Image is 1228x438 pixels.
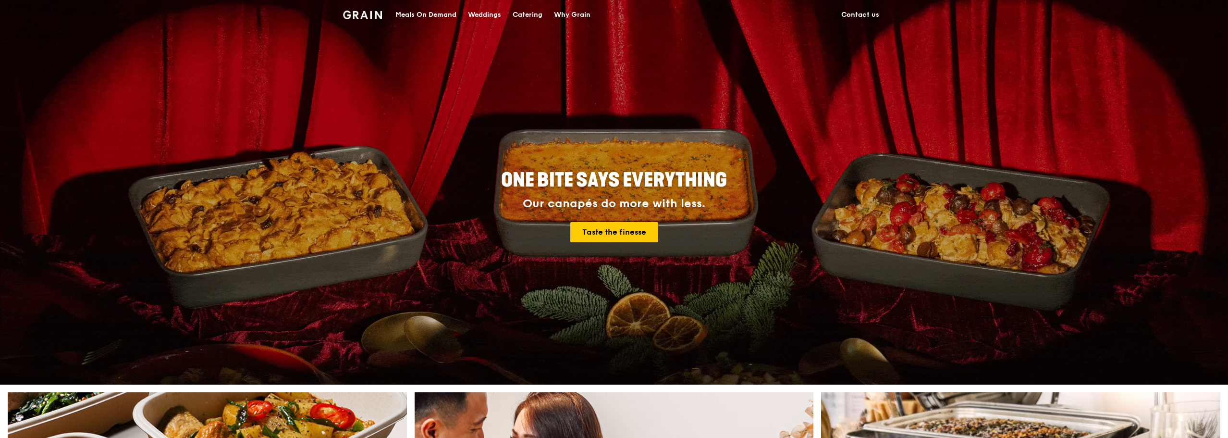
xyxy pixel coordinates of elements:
div: Catering [513,0,542,29]
div: Weddings [468,0,501,29]
a: Taste the finesse [570,222,658,242]
a: Catering [507,0,548,29]
div: Why Grain [554,0,590,29]
a: Why Grain [548,0,596,29]
span: ONE BITE SAYS EVERYTHING [501,169,727,192]
a: Contact us [835,0,885,29]
img: Grain [343,11,382,19]
div: Meals On Demand [395,0,456,29]
div: Our canapés do more with less. [441,197,787,211]
a: Weddings [462,0,507,29]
